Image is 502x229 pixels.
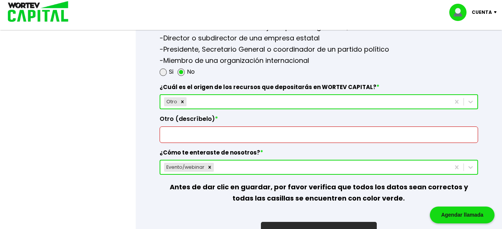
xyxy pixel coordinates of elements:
[178,97,187,106] div: Remove Otro
[160,83,478,95] label: ¿Cuál es el origen de los recursos que depositarás en WORTEV CAPITAL?
[160,115,478,126] label: Otro (descríbelo)
[170,182,468,203] b: Antes de dar clic en guardar, por favor verifica que todos los datos sean correctos y todas las c...
[449,4,472,21] img: profile-image
[169,66,173,77] label: Si
[206,163,214,172] div: Remove Evento/webinar
[164,97,178,106] div: Otro
[472,7,492,18] p: Cuenta
[492,11,502,13] img: icon-down
[187,66,195,77] label: No
[160,149,478,160] label: ¿Cómo te enteraste de nosotros?
[160,10,478,66] p: -Jefe de Estado o Jefe de Gobierno, líder político o Embajador -Funcionario directivo o de alta j...
[430,207,495,223] div: Agendar llamada
[164,163,206,172] div: Evento/webinar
